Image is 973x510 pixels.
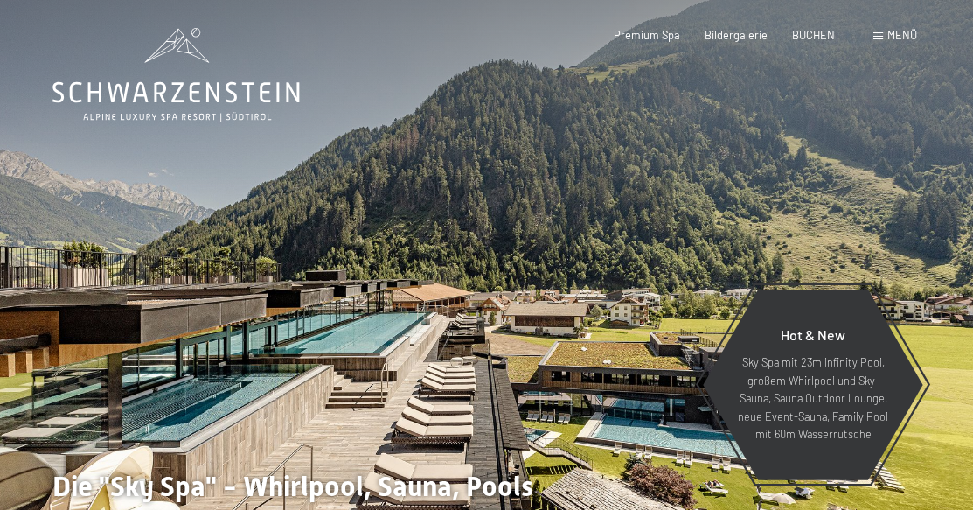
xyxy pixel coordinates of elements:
[614,28,680,42] a: Premium Spa
[887,28,917,42] span: Menü
[792,28,835,42] a: BUCHEN
[781,326,845,343] span: Hot & New
[702,289,924,481] a: Hot & New Sky Spa mit 23m Infinity Pool, großem Whirlpool und Sky-Sauna, Sauna Outdoor Lounge, ne...
[705,28,768,42] a: Bildergalerie
[737,353,889,443] p: Sky Spa mit 23m Infinity Pool, großem Whirlpool und Sky-Sauna, Sauna Outdoor Lounge, neue Event-S...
